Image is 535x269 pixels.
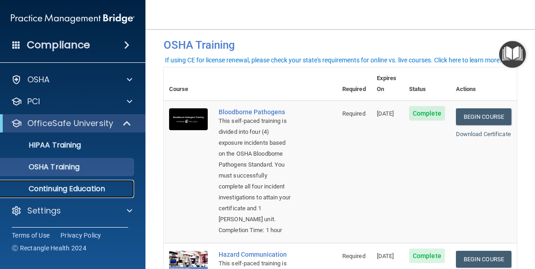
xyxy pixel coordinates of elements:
[409,106,445,121] span: Complete
[377,253,394,259] span: [DATE]
[219,116,291,225] div: This self-paced training is divided into four (4) exposure incidents based on the OSHA Bloodborne...
[164,39,517,51] h4: OSHA Training
[6,141,81,150] p: HIPAA Training
[27,39,90,51] h4: Compliance
[60,231,101,240] a: Privacy Policy
[409,249,445,263] span: Complete
[11,118,132,129] a: OfficeSafe University
[27,205,61,216] p: Settings
[219,108,291,116] a: Bloodborne Pathogens
[11,96,132,107] a: PCI
[456,251,511,268] a: Begin Course
[165,57,501,63] div: If using CE for license renewal, please check your state's requirements for online vs. live cours...
[342,253,365,259] span: Required
[27,118,113,129] p: OfficeSafe University
[11,10,135,28] img: PMB logo
[342,110,365,117] span: Required
[337,67,371,101] th: Required
[11,74,132,85] a: OSHA
[12,231,50,240] a: Terms of Use
[456,108,511,125] a: Begin Course
[219,251,291,258] a: Hazard Communication
[164,67,213,101] th: Course
[164,56,503,65] button: If using CE for license renewal, please check your state's requirements for online vs. live cours...
[450,67,517,101] th: Actions
[377,110,394,117] span: [DATE]
[12,244,86,253] span: Ⓒ Rectangle Health 2024
[6,162,80,172] p: OSHA Training
[404,67,450,101] th: Status
[27,96,40,107] p: PCI
[6,184,130,193] p: Continuing Education
[371,67,404,101] th: Expires On
[27,74,50,85] p: OSHA
[499,41,526,68] button: Open Resource Center
[219,225,291,236] div: Completion Time: 1 hour
[456,131,511,137] a: Download Certificate
[11,205,132,216] a: Settings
